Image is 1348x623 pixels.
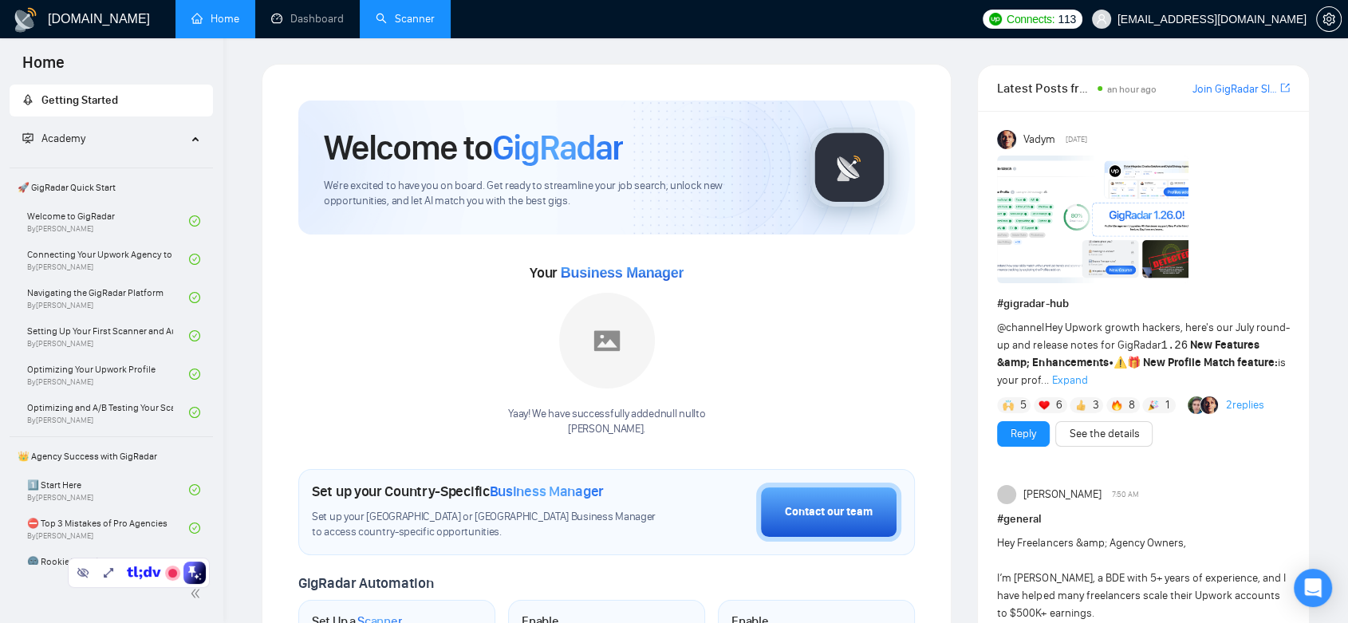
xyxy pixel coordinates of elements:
[190,586,206,601] span: double-left
[1066,132,1087,147] span: [DATE]
[298,574,433,592] span: GigRadar Automation
[1126,356,1140,369] span: 🎁
[559,293,655,388] img: placeholder.png
[189,330,200,341] span: check-circle
[324,126,623,169] h1: Welcome to
[508,407,705,437] div: Yaay! We have successfully added null null to
[1055,421,1153,447] button: See the details
[785,503,873,521] div: Contact our team
[189,215,200,227] span: check-circle
[1111,400,1122,411] img: 🔥
[1093,397,1099,413] span: 3
[13,7,38,33] img: logo
[312,510,666,540] span: Set up your [GEOGRAPHIC_DATA] or [GEOGRAPHIC_DATA] Business Manager to access country-specific op...
[1023,131,1055,148] span: Vadym
[27,395,189,430] a: Optimizing and A/B Testing Your Scanner for Better ResultsBy[PERSON_NAME]
[189,292,200,303] span: check-circle
[1192,81,1277,98] a: Join GigRadar Slack Community
[1020,397,1027,413] span: 5
[1112,487,1139,502] span: 7:50 AM
[1039,400,1050,411] img: ❤️
[997,321,1289,387] span: Hey Upwork growth hackers, here's our July round-up and release notes for GigRadar • is your prof...
[1280,81,1290,94] span: export
[1011,425,1036,443] a: Reply
[997,156,1188,283] img: F09AC4U7ATU-image.png
[10,85,213,116] li: Getting Started
[189,369,200,380] span: check-circle
[1226,397,1264,413] a: 2replies
[490,483,604,500] span: Business Manager
[989,13,1002,26] img: upwork-logo.png
[41,93,118,107] span: Getting Started
[997,321,1044,334] span: @channel
[22,94,34,105] span: rocket
[1148,400,1159,411] img: 🎉
[27,549,189,584] a: 🌚 Rookie Traps for New Agencies
[27,280,189,315] a: Navigating the GigRadar PlatformBy[PERSON_NAME]
[997,421,1050,447] button: Reply
[1096,14,1107,25] span: user
[756,483,901,542] button: Contact our team
[27,203,189,239] a: Welcome to GigRadarBy[PERSON_NAME]
[11,440,211,472] span: 👑 Agency Success with GigRadar
[324,179,784,209] span: We're excited to have you on board. Get ready to streamline your job search, unlock new opportuni...
[189,254,200,265] span: check-circle
[1003,400,1014,411] img: 🙌
[376,12,435,26] a: searchScanner
[312,483,604,500] h1: Set up your Country-Specific
[27,318,189,353] a: Setting Up Your First Scanner and Auto-BidderBy[PERSON_NAME]
[1007,10,1054,28] span: Connects:
[1165,397,1169,413] span: 1
[27,357,189,392] a: Optimizing Your Upwork ProfileBy[PERSON_NAME]
[1142,356,1277,369] strong: New Profile Match feature:
[1075,400,1086,411] img: 👍
[1316,6,1342,32] button: setting
[1069,425,1139,443] a: See the details
[1113,356,1126,369] span: ⚠️
[561,265,684,281] span: Business Manager
[189,407,200,418] span: check-circle
[1056,397,1062,413] span: 6
[22,132,34,144] span: fund-projection-screen
[530,264,684,282] span: Your
[1316,13,1342,26] a: setting
[1188,396,1205,414] img: Alex B
[1129,397,1135,413] span: 8
[997,78,1092,98] span: Latest Posts from the GigRadar Community
[27,472,189,507] a: 1️⃣ Start HereBy[PERSON_NAME]
[41,132,85,145] span: Academy
[189,522,200,534] span: check-circle
[191,12,239,26] a: homeHome
[508,422,705,437] p: [PERSON_NAME] .
[189,484,200,495] span: check-circle
[11,172,211,203] span: 🚀 GigRadar Quick Start
[27,242,189,277] a: Connecting Your Upwork Agency to GigRadarBy[PERSON_NAME]
[1317,13,1341,26] span: setting
[27,511,189,546] a: ⛔ Top 3 Mistakes of Pro AgenciesBy[PERSON_NAME]
[810,128,889,207] img: gigradar-logo.png
[1161,339,1188,352] code: 1.26
[1051,373,1087,387] span: Expand
[492,126,623,169] span: GigRadar
[22,132,85,145] span: Academy
[1280,81,1290,96] a: export
[1294,569,1332,607] div: Open Intercom Messenger
[271,12,344,26] a: dashboardDashboard
[997,511,1290,528] h1: # general
[10,51,77,85] span: Home
[1107,84,1157,95] span: an hour ago
[1058,10,1075,28] span: 113
[997,295,1290,313] h1: # gigradar-hub
[997,130,1016,149] img: Vadym
[1023,486,1102,503] span: [PERSON_NAME]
